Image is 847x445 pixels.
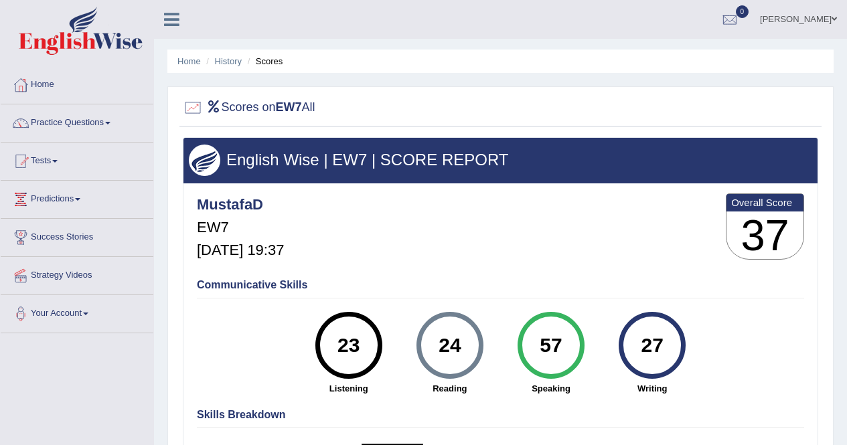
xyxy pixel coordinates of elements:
[276,100,302,114] b: EW7
[244,55,283,68] li: Scores
[189,151,812,169] h3: English Wise | EW7 | SCORE REPORT
[197,242,284,258] h5: [DATE] 19:37
[1,257,153,290] a: Strategy Videos
[324,317,373,373] div: 23
[1,143,153,176] a: Tests
[177,56,201,66] a: Home
[183,98,315,118] h2: Scores on All
[1,66,153,100] a: Home
[197,197,284,213] h4: MustafaD
[731,197,799,208] b: Overall Score
[526,317,575,373] div: 57
[1,181,153,214] a: Predictions
[1,219,153,252] a: Success Stories
[197,409,804,421] h4: Skills Breakdown
[406,382,493,395] strong: Reading
[628,317,677,373] div: 27
[726,211,803,260] h3: 37
[507,382,595,395] strong: Speaking
[197,219,284,236] h5: EW7
[215,56,242,66] a: History
[305,382,392,395] strong: Listening
[425,317,474,373] div: 24
[1,104,153,138] a: Practice Questions
[736,5,749,18] span: 0
[197,279,804,291] h4: Communicative Skills
[609,382,696,395] strong: Writing
[189,145,220,176] img: wings.png
[1,295,153,329] a: Your Account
